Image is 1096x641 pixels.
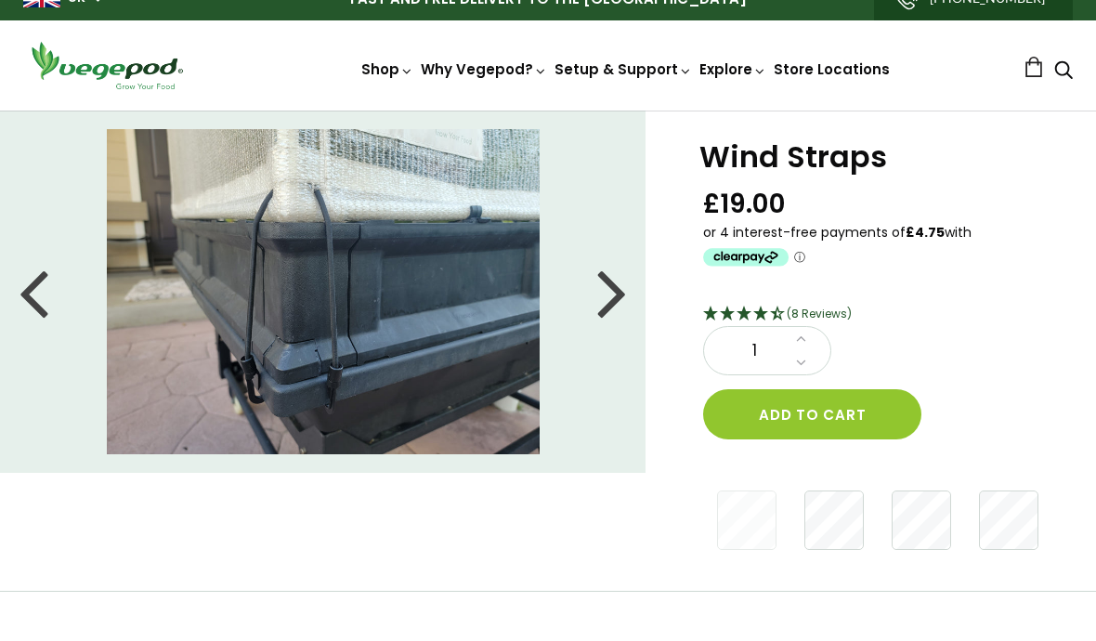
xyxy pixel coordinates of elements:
[421,59,547,79] a: Why Vegepod?
[774,59,890,79] a: Store Locations
[723,339,786,363] span: 1
[790,351,812,375] a: Decrease quantity by 1
[699,59,766,79] a: Explore
[703,187,786,221] span: £19.00
[361,59,413,79] a: Shop
[555,59,692,79] a: Setup & Support
[790,327,812,351] a: Increase quantity by 1
[703,389,921,439] button: Add to cart
[1054,62,1073,82] a: Search
[703,303,1050,327] div: 4.25 Stars - 8 Reviews
[787,306,852,321] span: (8 Reviews)
[107,129,540,454] img: Wind Straps
[699,142,1050,172] h1: Wind Straps
[23,39,190,92] img: Vegepod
